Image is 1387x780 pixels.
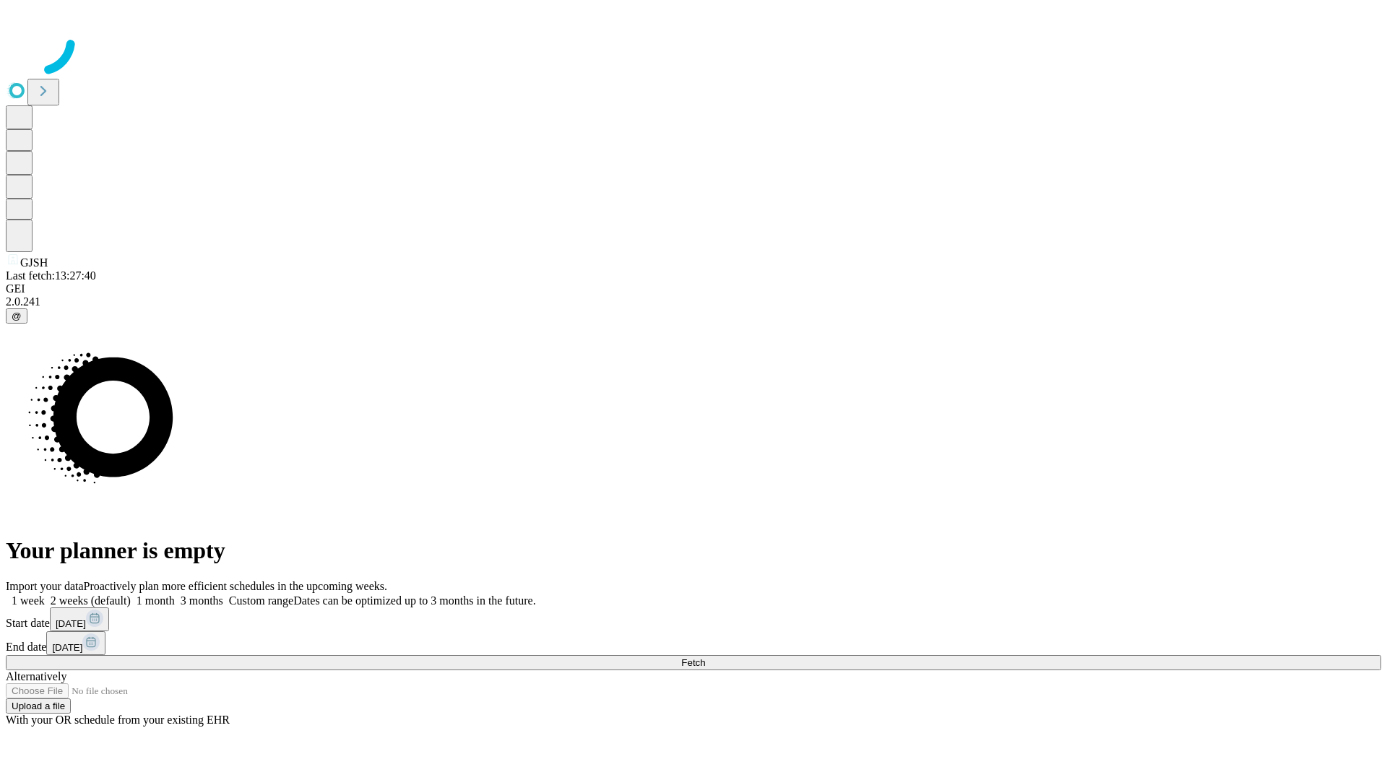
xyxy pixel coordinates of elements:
[6,269,96,282] span: Last fetch: 13:27:40
[6,308,27,324] button: @
[6,282,1381,295] div: GEI
[229,594,293,607] span: Custom range
[6,714,230,726] span: With your OR schedule from your existing EHR
[6,580,84,592] span: Import your data
[84,580,387,592] span: Proactively plan more efficient schedules in the upcoming weeks.
[181,594,223,607] span: 3 months
[681,657,705,668] span: Fetch
[51,594,131,607] span: 2 weeks (default)
[293,594,535,607] span: Dates can be optimized up to 3 months in the future.
[6,631,1381,655] div: End date
[56,618,86,629] span: [DATE]
[6,655,1381,670] button: Fetch
[20,256,48,269] span: GJSH
[50,607,109,631] button: [DATE]
[6,607,1381,631] div: Start date
[46,631,105,655] button: [DATE]
[6,698,71,714] button: Upload a file
[12,594,45,607] span: 1 week
[6,670,66,682] span: Alternatively
[52,642,82,653] span: [DATE]
[12,311,22,321] span: @
[6,537,1381,564] h1: Your planner is empty
[6,295,1381,308] div: 2.0.241
[137,594,175,607] span: 1 month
